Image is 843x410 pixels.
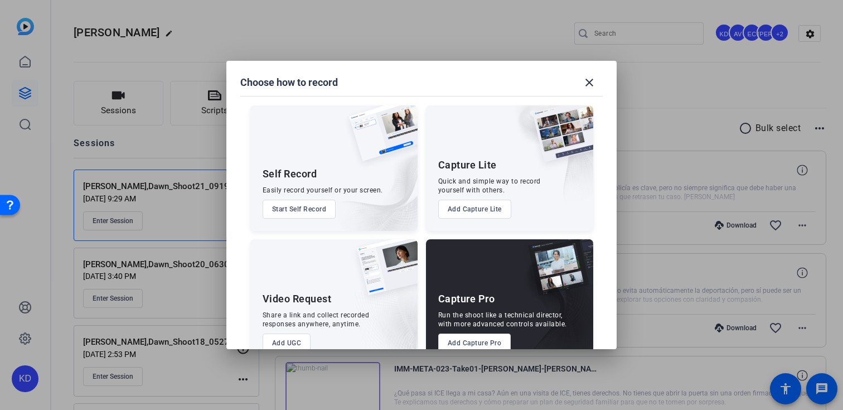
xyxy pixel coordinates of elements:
div: Video Request [263,292,332,306]
button: Add Capture Lite [438,200,511,219]
button: Add UGC [263,334,311,353]
img: embarkstudio-ugc-content.png [353,274,418,365]
div: Run the shoot like a technical director, with more advanced controls available. [438,311,567,329]
img: embarkstudio-self-record.png [321,129,418,231]
img: embarkstudio-capture-pro.png [511,253,593,365]
img: capture-lite.png [524,105,593,173]
div: Capture Pro [438,292,495,306]
img: embarkstudio-capture-lite.png [493,105,593,217]
div: Self Record [263,167,317,181]
div: Share a link and collect recorded responses anywhere, anytime. [263,311,370,329]
div: Quick and simple way to record yourself with others. [438,177,541,195]
mat-icon: close [583,76,596,89]
button: Start Self Record [263,200,336,219]
img: capture-pro.png [520,239,593,307]
div: Capture Lite [438,158,497,172]
button: Add Capture Pro [438,334,511,353]
h1: Choose how to record [240,76,338,89]
img: self-record.png [341,105,418,172]
div: Easily record yourself or your screen. [263,186,383,195]
img: ugc-content.png [348,239,418,307]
